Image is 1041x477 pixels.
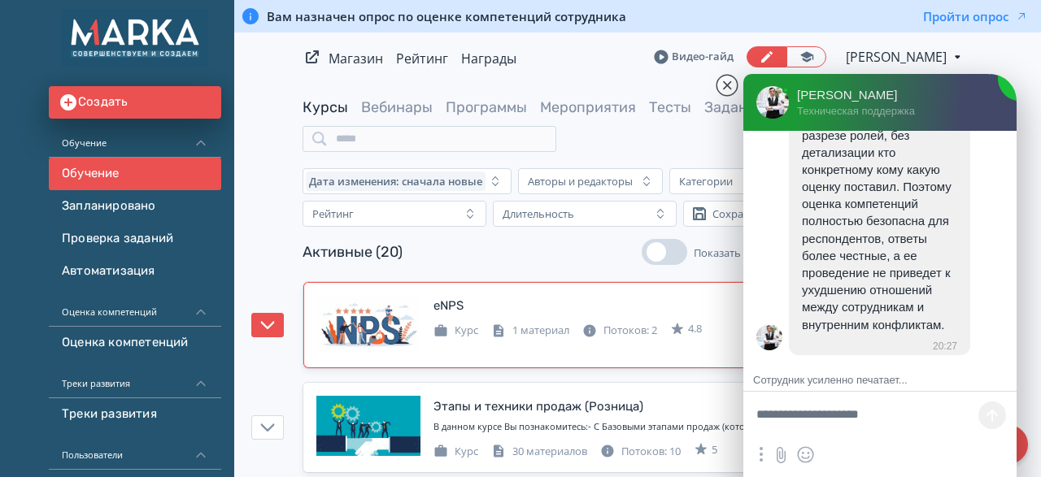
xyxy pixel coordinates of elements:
[433,420,952,434] div: В данном курсе Вы познакомитесь:- С Базовыми этапами продаж (которые используются в Розничных Про...
[712,207,830,220] div: Сохранённые фильтры
[528,175,633,188] div: Авторы и редакторы
[433,444,478,460] div: Курс
[712,442,717,458] span: 5
[309,175,482,188] span: Дата изменения: сначала новые
[928,340,957,352] jdiv: 20:27
[303,201,486,227] button: Рейтинг
[789,66,970,355] jdiv: 25.08.25 20:27:29
[493,201,677,227] button: Длительность
[649,98,691,116] a: Тесты
[49,327,221,359] a: Оценка компетенций
[846,47,949,67] span: Сергей Рогожин
[694,245,828,260] span: Показать созданные мной
[461,50,516,67] a: Награды
[361,98,433,116] a: Вебинары
[49,398,221,431] a: Треки развития
[267,8,626,24] span: Вам назначен опрос по оценке компетенций сотрудника
[49,223,221,255] a: Проверка заданий
[396,50,448,67] a: Рейтинг
[49,431,221,470] div: Пользователи
[303,168,512,194] button: Дата изменения: сначала новые
[49,158,221,190] a: Обучение
[669,168,814,194] button: Категории
[49,359,221,398] div: Треки развития
[518,168,663,194] button: Авторы и редакторы
[688,321,702,337] span: 4.8
[329,50,383,67] a: Магазин
[654,49,734,65] a: Видео-гайд
[743,369,1017,391] jdiv: Сотрудник усиленно печатает...
[303,241,403,263] div: Активные (20)
[683,201,867,227] button: Сохранённые фильтры
[756,324,782,350] jdiv: Дмитрий
[312,207,354,220] div: Рейтинг
[503,207,574,220] div: Длительность
[49,86,221,119] button: Создать
[433,297,464,315] div: eNPS
[491,323,569,339] div: 1 материал
[303,98,348,116] a: Курсы
[49,190,221,223] a: Запланировано
[540,98,636,116] a: Мероприятия
[491,444,587,460] div: 30 материалов
[446,98,527,116] a: Программы
[600,444,681,460] div: Потоков: 10
[49,288,221,327] div: Оценка компетенций
[786,46,826,67] a: Переключиться в режим ученика
[433,397,643,416] div: Этапы и техники продаж (Розница)
[582,323,657,339] div: Потоков: 2
[802,76,955,332] jdiv: Запустивший оценку менеджер видит только агрегированные данные в разрезе ролей, без детализации к...
[433,323,478,339] div: Курс
[704,98,764,116] a: Задания
[62,10,208,67] img: https://files.teachbase.ru/system/account/50582/logo/medium-f5c71650e90bff48e038c85a25739627.png
[679,175,733,188] div: Категории
[923,8,1028,24] button: Пройти опрос
[49,255,221,288] a: Автоматизация
[49,119,221,158] div: Обучение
